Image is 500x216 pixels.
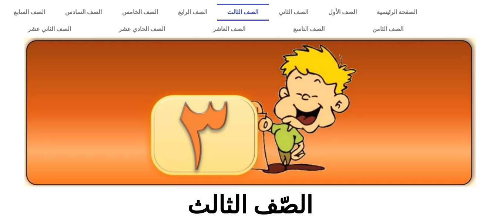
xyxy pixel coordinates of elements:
[189,21,269,38] a: الصف العاشر
[55,4,112,21] a: الصف السادس
[168,4,217,21] a: الصف الرابع
[4,21,95,38] a: الصف الثاني عشر
[269,4,318,21] a: الصف الثاني
[217,4,268,21] a: الصف الثالث
[112,4,168,21] a: الصف الخامس
[318,4,367,21] a: الصف الأول
[95,21,189,38] a: الصف الحادي عشر
[269,21,348,38] a: الصف التاسع
[367,4,427,21] a: الصفحة الرئيسية
[348,21,427,38] a: الصف الثامن
[4,4,55,21] a: الصف السابع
